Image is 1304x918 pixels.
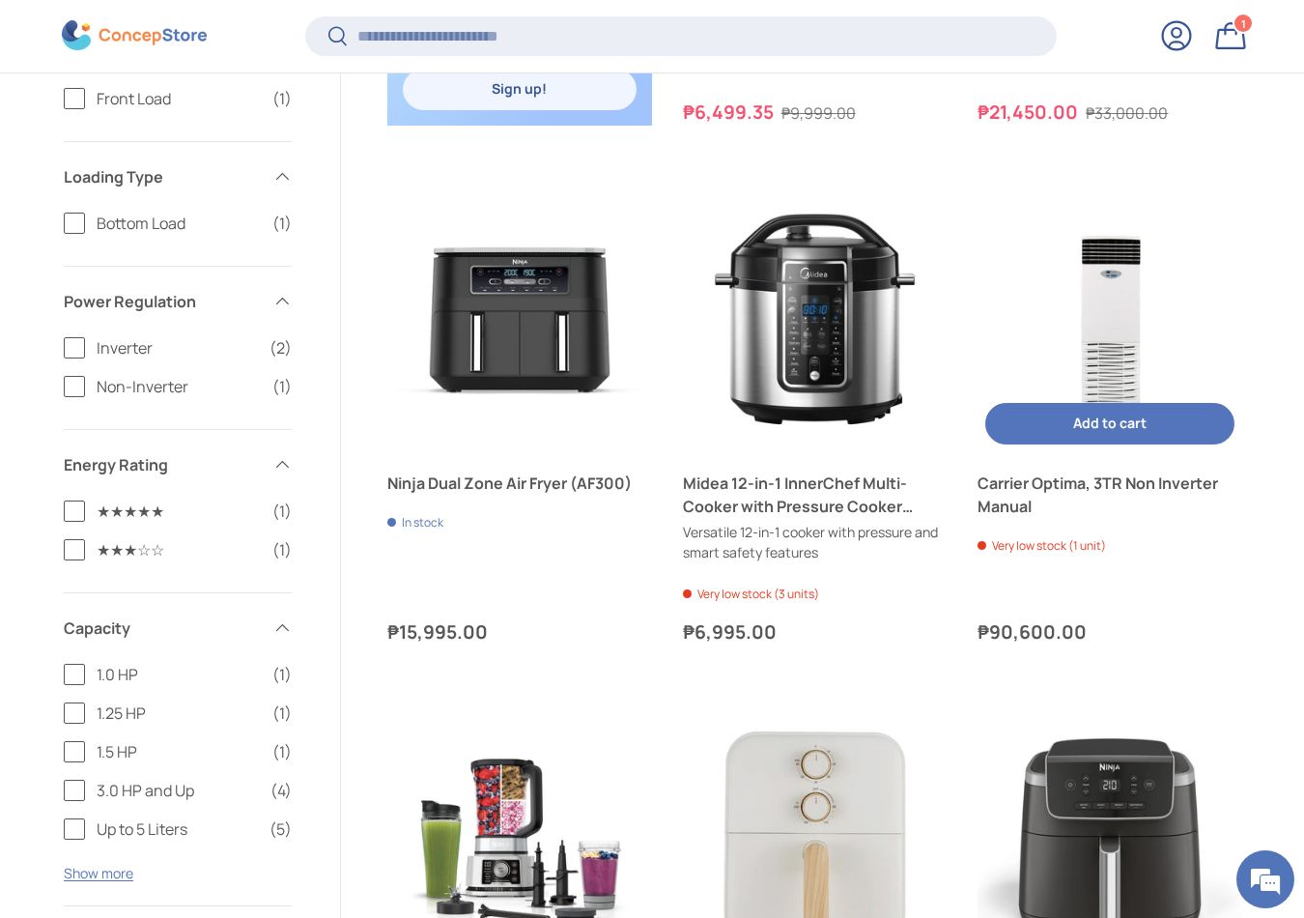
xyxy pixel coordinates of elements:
span: (1) [272,663,292,686]
span: Capacity [64,617,261,640]
span: ★★★★★ [97,500,261,523]
span: 1.0 HP [97,663,261,686]
span: 1.25 HP [97,702,261,725]
button: Add to cart [985,403,1234,445]
span: 1 [1241,16,1246,31]
span: (5) [269,818,292,841]
a: Midea 12-in-1 InnerChef Multi-Cooker with Pressure Cooker Function [683,187,948,452]
span: Up to 5 Liters [97,818,258,841]
div: Chat with us now [100,108,325,133]
span: (1) [272,740,292,763]
span: (1) [272,500,292,523]
span: Energy Rating [64,453,261,476]
div: Minimize live chat window [317,10,363,56]
span: (1) [272,702,292,725]
summary: Loading Type [64,142,292,212]
span: Loading Type [64,165,261,188]
a: Sign up! [403,69,637,110]
a: Midea 12-in-1 InnerChef Multi-Cooker with Pressure Cooker Function [683,472,948,518]
span: Add to cart [1073,414,1147,432]
summary: Power Regulation [64,267,292,336]
summary: Capacity [64,593,292,663]
summary: Energy Rating [64,430,292,500]
span: (1) [272,538,292,561]
span: 1.5 HP [97,740,261,763]
a: Ninja Dual Zone Air Fryer (AF300) [387,187,652,452]
a: Carrier Optima, 3TR Non Inverter Manual [978,187,1242,452]
span: (2) [269,336,292,359]
span: Power Regulation [64,290,261,313]
button: Show more [64,864,133,882]
img: ConcepStore [62,21,207,51]
span: Non-Inverter [97,375,261,398]
a: Carrier Optima, 3TR Non Inverter Manual [978,472,1242,518]
span: Bottom Load [97,212,261,235]
textarea: Type your message and hit 'Enter' [10,528,368,595]
a: Ninja Dual Zone Air Fryer (AF300) [387,472,652,495]
span: ★★★☆☆ [97,538,261,561]
span: Inverter [97,336,258,359]
span: Front Load [97,87,261,110]
span: 3.0 HP and Up [97,779,259,802]
span: We're online! [112,244,267,439]
img: carrier-optima-3tr-non-inverter-manual-floor-standing-aircon-unit-full-view-concepstore [978,187,1242,452]
span: (1) [272,212,292,235]
span: (1) [272,87,292,110]
span: (4) [270,779,292,802]
span: (1) [272,375,292,398]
